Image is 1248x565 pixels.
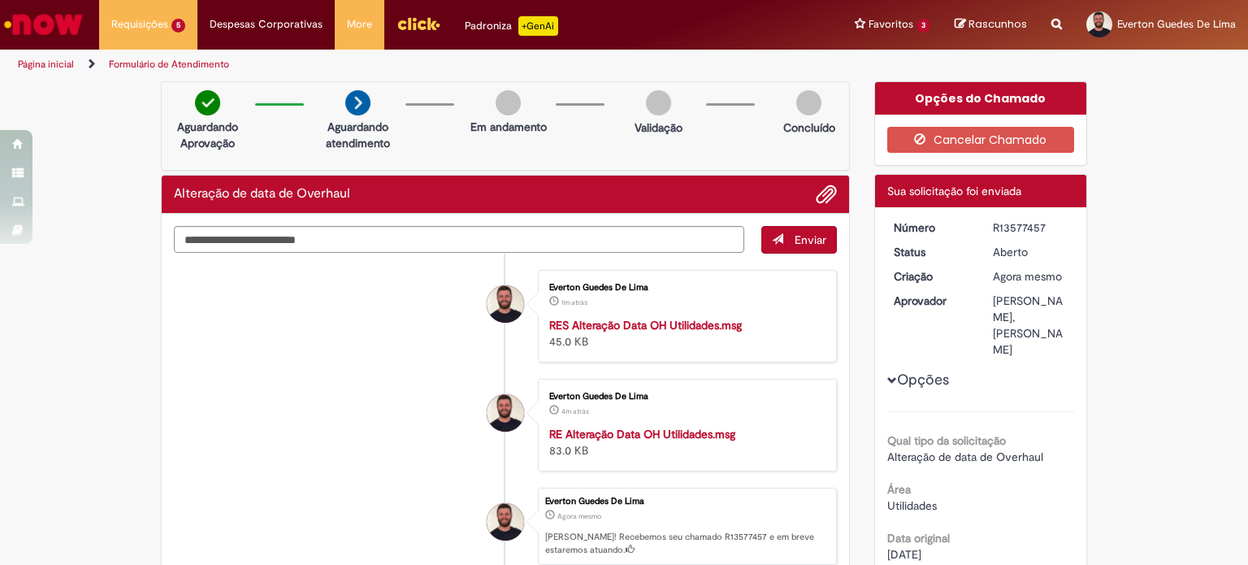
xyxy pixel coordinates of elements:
[345,90,370,115] img: arrow-next.png
[882,219,981,236] dt: Número
[396,11,440,36] img: click_logo_yellow_360x200.png
[549,426,820,459] div: 83.0 KB
[549,317,820,350] div: 45.0 KB
[1117,17,1236,31] span: Everton Guedes De Lima
[887,498,937,513] span: Utilidades
[887,433,1006,448] b: Qual tipo da solicitação
[887,450,1043,464] span: Alteração de data de Overhaul
[557,511,601,521] time: 29/09/2025 14:53:02
[635,120,682,136] p: Validação
[882,244,981,260] dt: Status
[887,482,911,497] b: Área
[470,119,547,135] p: Em andamento
[487,285,524,323] div: Everton Guedes De Lima
[816,184,837,205] button: Adicionar anexos
[887,531,950,545] b: Data original
[882,293,981,309] dt: Aprovador
[347,16,372,33] span: More
[549,392,820,402] div: Everton Guedes De Lima
[955,17,1027,33] a: Rascunhos
[195,90,220,115] img: check-circle-green.png
[18,58,74,71] a: Página inicial
[496,90,521,115] img: img-circle-grey.png
[561,406,589,416] time: 29/09/2025 14:49:13
[549,318,742,332] a: RES Alteração Data OH Utilidades.msg
[887,547,921,562] span: [DATE]
[545,531,828,556] p: [PERSON_NAME]! Recebemos seu chamado R13577457 e em breve estaremos atuando.
[646,90,671,115] img: img-circle-grey.png
[887,127,1075,153] button: Cancelar Chamado
[487,503,524,541] div: Everton Guedes De Lima
[783,120,835,136] p: Concluído
[549,283,820,293] div: Everton Guedes De Lima
[887,184,1021,198] span: Sua solicitação foi enviada
[12,50,820,80] ul: Trilhas de página
[993,293,1068,358] div: [PERSON_NAME], [PERSON_NAME]
[210,16,323,33] span: Despesas Corporativas
[545,497,828,506] div: Everton Guedes De Lima
[993,269,1062,284] span: Agora mesmo
[882,268,981,285] dt: Criação
[111,16,168,33] span: Requisições
[109,58,229,71] a: Formulário de Atendimento
[318,119,397,151] p: Aguardando atendimento
[561,298,587,307] time: 29/09/2025 14:51:57
[557,511,601,521] span: Agora mesmo
[916,19,930,33] span: 3
[2,8,85,41] img: ServiceNow
[549,427,735,441] a: RE Alteração Data OH Utilidades.msg
[761,226,837,254] button: Enviar
[171,19,185,33] span: 5
[796,90,821,115] img: img-circle-grey.png
[993,268,1068,285] div: 29/09/2025 14:53:02
[174,226,744,254] textarea: Digite sua mensagem aqui...
[174,187,350,202] h2: Alteração de data de Overhaul Histórico de tíquete
[465,16,558,36] div: Padroniza
[968,16,1027,32] span: Rascunhos
[561,406,589,416] span: 4m atrás
[993,244,1068,260] div: Aberto
[518,16,558,36] p: +GenAi
[168,119,247,151] p: Aguardando Aprovação
[487,394,524,432] div: Everton Guedes De Lima
[561,298,587,307] span: 1m atrás
[795,233,826,247] span: Enviar
[993,219,1068,236] div: R13577457
[875,82,1087,115] div: Opções do Chamado
[869,16,913,33] span: Favoritos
